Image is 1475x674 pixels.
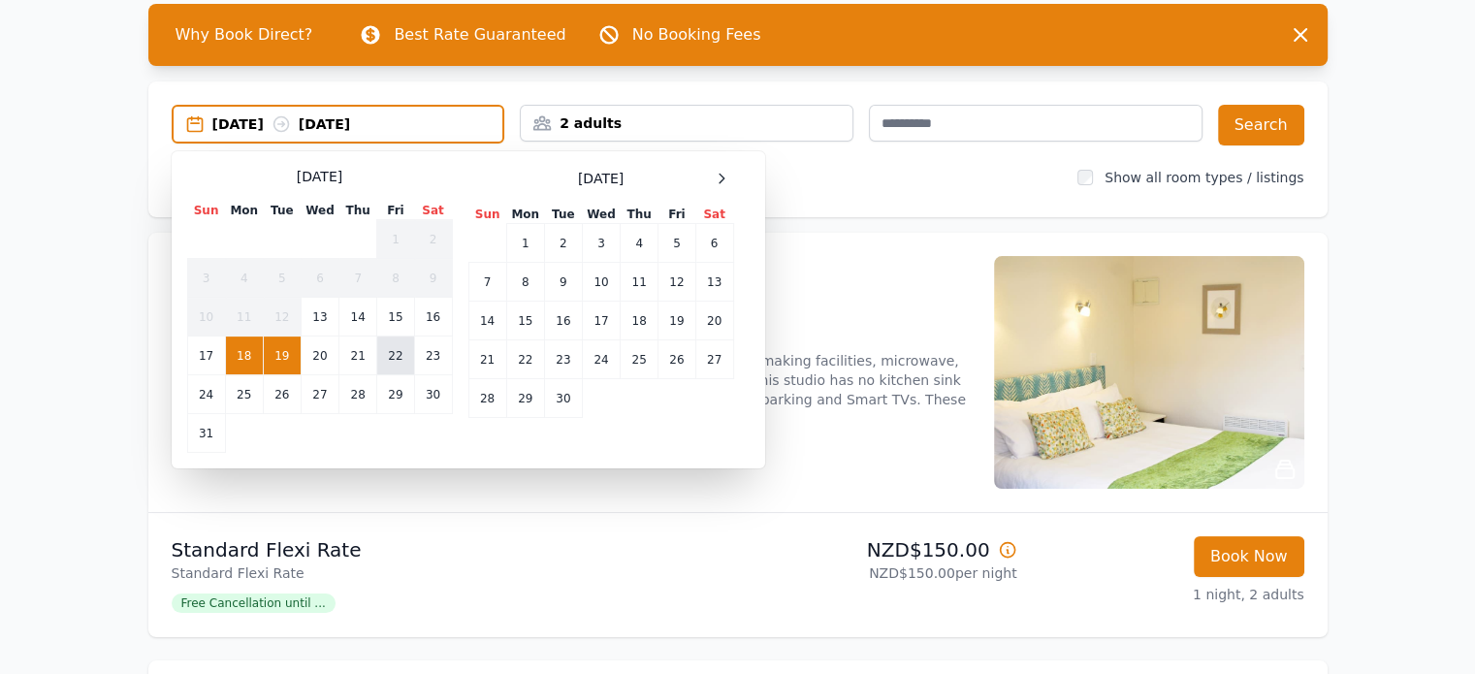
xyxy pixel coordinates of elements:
[339,202,377,220] th: Thu
[658,302,695,340] td: 19
[695,263,733,302] td: 13
[339,298,377,337] td: 14
[263,337,301,375] td: 19
[544,340,582,379] td: 23
[695,206,733,224] th: Sat
[695,302,733,340] td: 20
[377,220,414,259] td: 1
[187,298,225,337] td: 10
[506,379,544,418] td: 29
[658,206,695,224] th: Fri
[468,206,506,224] th: Sun
[263,298,301,337] td: 12
[1033,585,1304,604] p: 1 night, 2 adults
[506,302,544,340] td: 15
[414,202,452,220] th: Sat
[506,224,544,263] td: 1
[377,298,414,337] td: 15
[414,337,452,375] td: 23
[172,594,336,613] span: Free Cancellation until ...
[621,340,658,379] td: 25
[225,259,263,298] td: 4
[301,259,338,298] td: 6
[301,375,338,414] td: 27
[377,337,414,375] td: 22
[621,263,658,302] td: 11
[172,536,730,563] p: Standard Flexi Rate
[746,536,1017,563] p: NZD$150.00
[301,202,338,220] th: Wed
[187,202,225,220] th: Sun
[414,375,452,414] td: 30
[544,263,582,302] td: 9
[544,302,582,340] td: 16
[621,206,658,224] th: Thu
[506,263,544,302] td: 8
[339,259,377,298] td: 7
[414,220,452,259] td: 2
[414,259,452,298] td: 9
[1194,536,1304,577] button: Book Now
[468,263,506,302] td: 7
[263,375,301,414] td: 26
[172,563,730,583] p: Standard Flexi Rate
[225,202,263,220] th: Mon
[695,224,733,263] td: 6
[301,337,338,375] td: 20
[263,202,301,220] th: Tue
[1218,105,1304,145] button: Search
[212,114,503,134] div: [DATE] [DATE]
[377,259,414,298] td: 8
[377,202,414,220] th: Fri
[225,337,263,375] td: 18
[621,302,658,340] td: 18
[187,375,225,414] td: 24
[225,375,263,414] td: 25
[1105,170,1303,185] label: Show all room types / listings
[582,224,620,263] td: 3
[506,340,544,379] td: 22
[578,169,624,188] span: [DATE]
[544,206,582,224] th: Tue
[394,23,565,47] p: Best Rate Guaranteed
[468,302,506,340] td: 14
[658,224,695,263] td: 5
[414,298,452,337] td: 16
[377,375,414,414] td: 29
[632,23,761,47] p: No Booking Fees
[582,302,620,340] td: 17
[160,16,329,54] span: Why Book Direct?
[544,224,582,263] td: 2
[582,263,620,302] td: 10
[506,206,544,224] th: Mon
[187,259,225,298] td: 3
[468,379,506,418] td: 28
[187,414,225,453] td: 31
[263,259,301,298] td: 5
[621,224,658,263] td: 4
[582,206,620,224] th: Wed
[187,337,225,375] td: 17
[582,340,620,379] td: 24
[225,298,263,337] td: 11
[521,113,852,133] div: 2 adults
[301,298,338,337] td: 13
[695,340,733,379] td: 27
[658,340,695,379] td: 26
[544,379,582,418] td: 30
[339,375,377,414] td: 28
[339,337,377,375] td: 21
[468,340,506,379] td: 21
[746,563,1017,583] p: NZD$150.00 per night
[658,263,695,302] td: 12
[297,167,342,186] span: [DATE]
